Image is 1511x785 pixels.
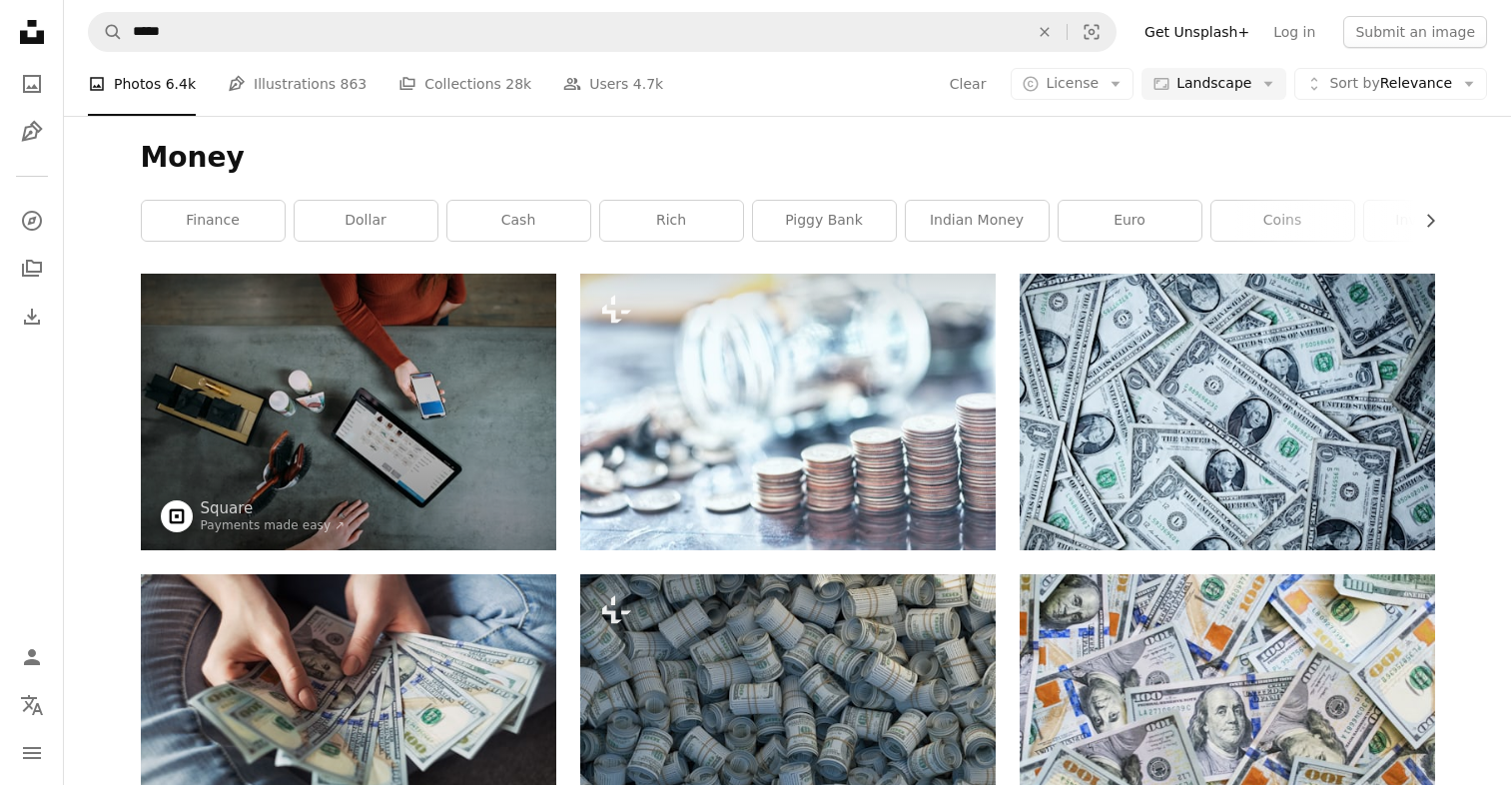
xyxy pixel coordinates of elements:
[1020,703,1435,721] a: 100 us dollar bill
[89,13,123,51] button: Search Unsplash
[141,703,556,721] a: fan of 100 U.S. dollar banknotes
[1176,74,1251,94] span: Landscape
[753,201,896,241] a: piggy bank
[12,64,52,104] a: Photos
[580,274,996,550] img: a pile of coins sitting on top of a table
[1261,16,1327,48] a: Log in
[906,201,1049,241] a: indian money
[1412,201,1435,241] button: scroll list to the right
[1059,201,1201,241] a: euro
[12,112,52,152] a: Illustrations
[1141,68,1286,100] button: Landscape
[295,201,437,241] a: dollar
[505,73,531,95] span: 28k
[1329,74,1452,94] span: Relevance
[1133,16,1261,48] a: Get Unsplash+
[201,498,346,518] a: Square
[88,12,1117,52] form: Find visuals sitewide
[580,402,996,420] a: a pile of coins sitting on top of a table
[12,685,52,725] button: Language
[1211,201,1354,241] a: coins
[141,402,556,420] a: person holding smartphone beside tablet computer
[949,68,988,100] button: Clear
[1046,75,1099,91] span: License
[12,297,52,337] a: Download History
[141,140,1435,176] h1: Money
[341,73,368,95] span: 863
[1343,16,1487,48] button: Submit an image
[1329,75,1379,91] span: Sort by
[12,201,52,241] a: Explore
[12,637,52,677] a: Log in / Sign up
[633,73,663,95] span: 4.7k
[600,201,743,241] a: rich
[1294,68,1487,100] button: Sort byRelevance
[1020,274,1435,550] img: 1 U.S.A dollar banknotes
[1020,402,1435,420] a: 1 U.S.A dollar banknotes
[12,249,52,289] a: Collections
[1011,68,1133,100] button: License
[563,52,663,116] a: Users 4.7k
[398,52,531,116] a: Collections 28k
[580,681,996,699] a: a pile of rolled up dollar bills sitting on top of each other
[201,518,346,532] a: Payments made easy ↗
[1023,13,1067,51] button: Clear
[447,201,590,241] a: cash
[1068,13,1116,51] button: Visual search
[1364,201,1507,241] a: investment
[142,201,285,241] a: finance
[228,52,367,116] a: Illustrations 863
[141,274,556,550] img: person holding smartphone beside tablet computer
[12,733,52,773] button: Menu
[161,500,193,532] img: Go to Square's profile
